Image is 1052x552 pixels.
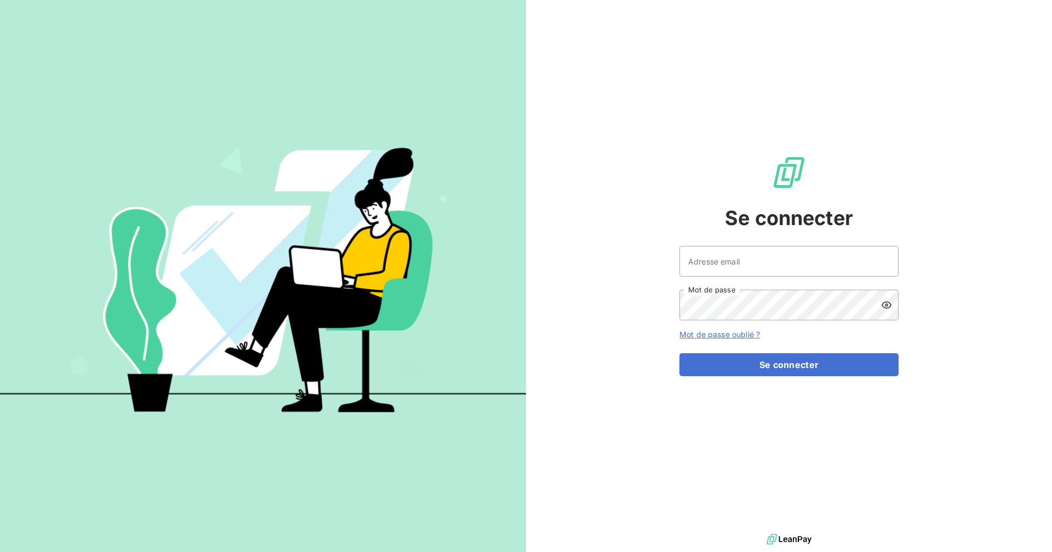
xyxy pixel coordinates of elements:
input: placeholder [679,246,899,277]
img: logo [767,531,811,548]
button: Se connecter [679,353,899,376]
img: Logo LeanPay [771,155,807,190]
span: Se connecter [725,203,853,233]
a: Mot de passe oublié ? [679,330,760,339]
